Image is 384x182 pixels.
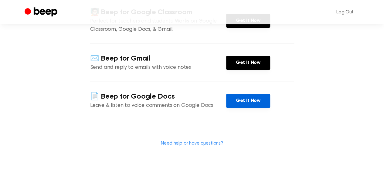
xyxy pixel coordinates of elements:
a: Get It Now [226,56,270,70]
a: Beep [25,6,59,18]
p: Perfect for teachers and students. Works on Google Classroom, Google Docs, & Gmail. [90,17,226,34]
p: Leave & listen to voice comments on Google Docs [90,102,226,110]
a: Log Out [330,5,360,19]
h4: ✉️ Beep for Gmail [90,54,226,64]
p: Send and reply to emails with voice notes [90,64,226,72]
h4: 📄 Beep for Google Docs [90,92,226,102]
a: Need help or have questions? [161,141,223,146]
a: Get It Now [226,94,270,108]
